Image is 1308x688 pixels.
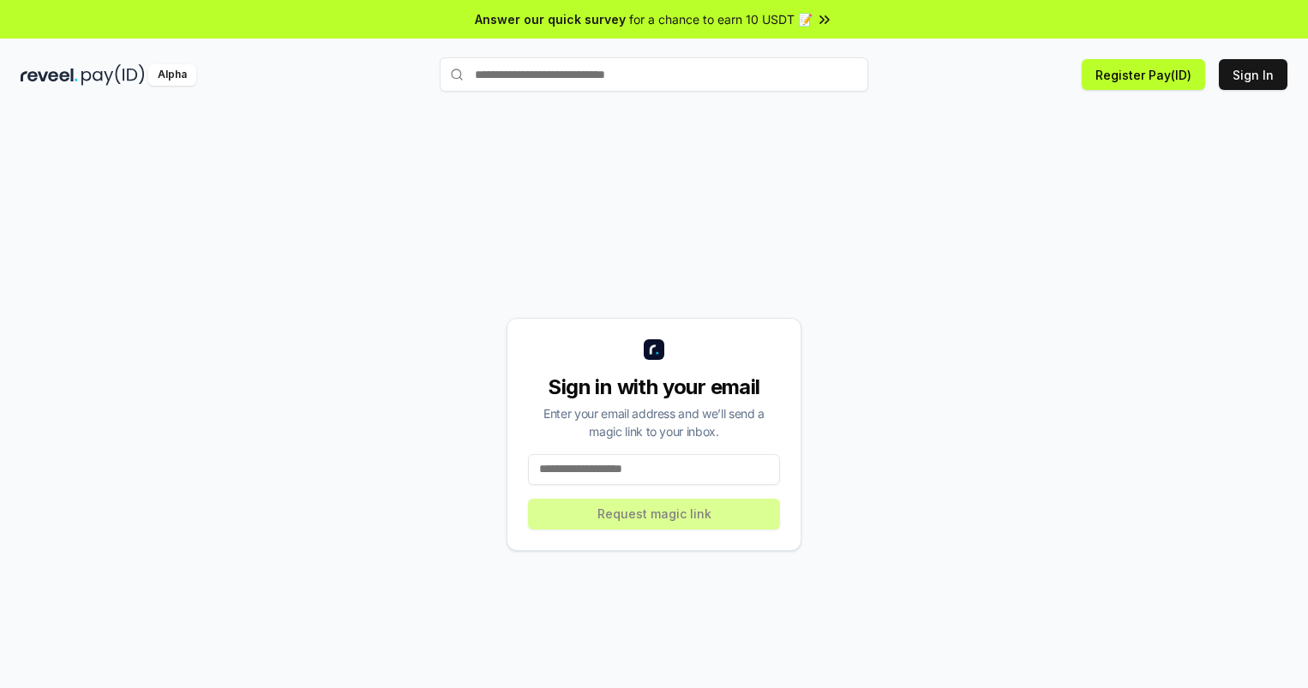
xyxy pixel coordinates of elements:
span: Answer our quick survey [475,10,626,28]
div: Enter your email address and we’ll send a magic link to your inbox. [528,404,780,440]
span: for a chance to earn 10 USDT 📝 [629,10,813,28]
button: Register Pay(ID) [1082,59,1205,90]
img: logo_small [644,339,664,360]
div: Alpha [148,64,196,86]
img: reveel_dark [21,64,78,86]
div: Sign in with your email [528,374,780,401]
img: pay_id [81,64,145,86]
button: Sign In [1219,59,1287,90]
